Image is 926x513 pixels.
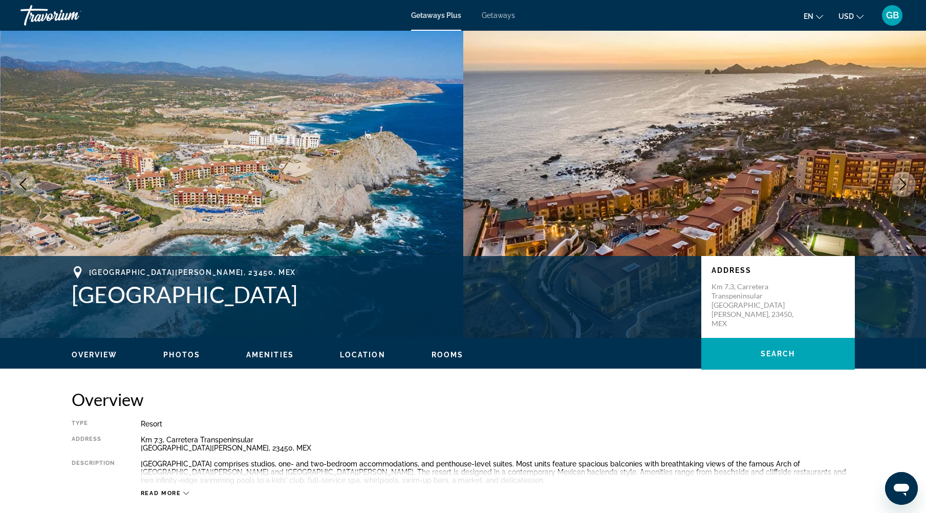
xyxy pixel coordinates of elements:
[804,12,813,20] span: en
[141,420,855,428] div: Resort
[246,350,294,359] button: Amenities
[72,351,118,359] span: Overview
[712,266,845,274] p: Address
[141,436,855,452] div: Km 7.3, Carretera Transpeninsular [GEOGRAPHIC_DATA][PERSON_NAME], 23450, MEX
[804,9,823,24] button: Change language
[838,9,864,24] button: Change currency
[838,12,854,20] span: USD
[72,281,691,308] h1: [GEOGRAPHIC_DATA]
[141,490,181,497] span: Read more
[701,338,855,370] button: Search
[72,350,118,359] button: Overview
[89,268,296,276] span: [GEOGRAPHIC_DATA][PERSON_NAME], 23450, MEX
[761,350,795,358] span: Search
[20,2,123,29] a: Travorium
[890,172,916,197] button: Next image
[340,351,385,359] span: Location
[72,436,115,452] div: Address
[246,351,294,359] span: Amenities
[432,350,464,359] button: Rooms
[885,472,918,505] iframe: Button to launch messaging window
[141,460,855,484] div: [GEOGRAPHIC_DATA] comprises studios, one- and two-bedroom accommodations, and penthouse-level sui...
[411,11,461,19] a: Getaways Plus
[340,350,385,359] button: Location
[72,420,115,428] div: Type
[879,5,906,26] button: User Menu
[72,460,115,484] div: Description
[10,172,36,197] button: Previous image
[163,351,200,359] span: Photos
[886,10,899,20] span: GB
[163,350,200,359] button: Photos
[482,11,515,19] a: Getaways
[72,389,855,410] h2: Overview
[712,282,793,328] p: Km 7.3, Carretera Transpeninsular [GEOGRAPHIC_DATA][PERSON_NAME], 23450, MEX
[432,351,464,359] span: Rooms
[141,489,189,497] button: Read more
